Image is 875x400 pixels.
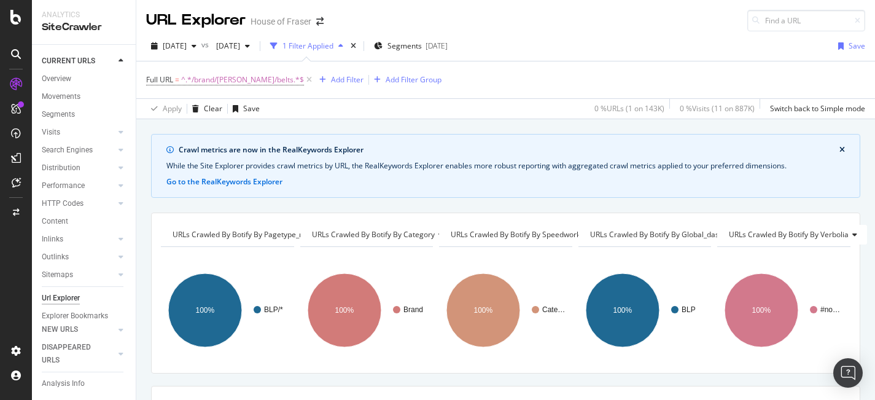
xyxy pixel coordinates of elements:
[42,269,115,281] a: Sitemaps
[42,20,126,34] div: SiteCrawler
[833,36,865,56] button: Save
[42,323,78,336] div: NEW URLS
[146,36,201,56] button: [DATE]
[316,17,324,26] div: arrow-right-arrow-left
[717,257,850,364] svg: A chart.
[42,55,115,68] a: CURRENT URLS
[590,229,744,240] span: URLs Crawled By Botify By global_dashboard
[265,36,348,56] button: 1 Filter Applied
[594,103,664,114] div: 0 % URLs ( 1 on 143K )
[42,126,60,139] div: Visits
[42,108,127,121] a: Segments
[42,341,104,367] div: DISAPPEARED URLS
[151,134,860,198] div: info banner
[403,305,423,314] text: Brand
[211,41,240,51] span: 2025 Jun. 8th
[682,305,696,314] text: BLP
[163,41,187,51] span: 2025 Oct. 12th
[770,103,865,114] div: Switch back to Simple mode
[181,71,304,88] span: ^.*/brand/[PERSON_NAME]/belts.*$
[187,99,222,119] button: Clear
[314,73,364,87] button: Add Filter
[42,162,115,175] a: Distribution
[42,90,127,103] a: Movements
[369,36,453,56] button: Segments[DATE]
[42,251,69,264] div: Outlinks
[42,323,115,336] a: NEW URLS
[386,74,441,85] div: Add Filter Group
[309,225,453,245] h4: URLs Crawled By Botify By category
[42,233,115,246] a: Inlinks
[264,305,283,314] text: BLP/*
[588,225,762,245] h4: URLs Crawled By Botify By global_dashboard
[448,225,670,245] h4: URLs Crawled By Botify By speedworkers_cache_behaviors
[42,215,127,228] a: Content
[282,41,333,51] div: 1 Filter Applied
[179,144,839,155] div: Crawl metrics are now in the RealKeywords Explorer
[474,306,493,315] text: 100%
[387,41,422,51] span: Segments
[201,39,211,50] span: vs
[42,179,115,192] a: Performance
[42,292,80,305] div: Url Explorer
[542,305,565,314] text: Cate…
[426,41,448,51] div: [DATE]
[42,179,85,192] div: Performance
[251,15,311,28] div: House of Fraser
[42,197,84,210] div: HTTP Codes
[42,215,68,228] div: Content
[348,40,359,52] div: times
[335,306,354,315] text: 100%
[243,103,260,114] div: Save
[166,160,845,171] div: While the Site Explorer provides crawl metrics by URL, the RealKeywords Explorer enables more rob...
[42,126,115,139] a: Visits
[42,73,71,85] div: Overview
[163,103,182,114] div: Apply
[820,305,840,314] text: #no…
[42,144,115,157] a: Search Engines
[166,176,282,187] button: Go to the RealKeywords Explorer
[578,257,712,364] svg: A chart.
[752,306,771,315] text: 100%
[439,257,572,364] svg: A chart.
[170,225,332,245] h4: URLs Crawled By Botify By pagetype_new
[680,103,755,114] div: 0 % Visits ( 11 on 887K )
[42,251,115,264] a: Outlinks
[42,377,85,390] div: Analysis Info
[161,257,294,364] svg: A chart.
[42,144,93,157] div: Search Engines
[42,310,127,323] a: Explorer Bookmarks
[451,229,651,240] span: URLs Crawled By Botify By speedworkers_cache_behaviors
[42,341,115,367] a: DISAPPEARED URLS
[146,74,173,85] span: Full URL
[833,358,863,388] div: Open Intercom Messenger
[204,103,222,114] div: Clear
[173,229,313,240] span: URLs Crawled By Botify By pagetype_new
[300,257,434,364] svg: A chart.
[42,108,75,121] div: Segments
[196,306,215,315] text: 100%
[312,229,435,240] span: URLs Crawled By Botify By category
[42,10,126,20] div: Analytics
[42,269,73,281] div: Sitemaps
[228,99,260,119] button: Save
[369,73,441,87] button: Add Filter Group
[836,142,848,158] button: close banner
[747,10,865,31] input: Find a URL
[765,99,865,119] button: Switch back to Simple mode
[175,74,179,85] span: =
[42,162,80,175] div: Distribution
[331,74,364,85] div: Add Filter
[146,99,182,119] button: Apply
[42,73,127,85] a: Overview
[42,292,127,305] a: Url Explorer
[42,377,127,390] a: Analysis Info
[42,310,108,323] div: Explorer Bookmarks
[146,10,246,31] div: URL Explorer
[42,233,63,246] div: Inlinks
